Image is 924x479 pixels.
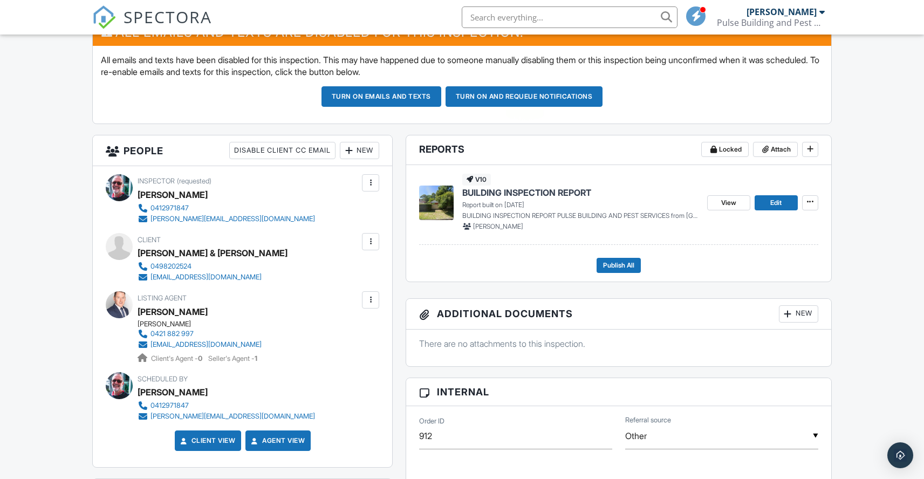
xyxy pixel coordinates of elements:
h3: Internal [406,378,831,406]
strong: 1 [255,354,257,362]
a: [EMAIL_ADDRESS][DOMAIN_NAME] [138,339,262,350]
div: Open Intercom Messenger [887,442,913,468]
p: There are no attachments to this inspection. [419,338,818,350]
p: All emails and texts have been disabled for this inspection. This may have happened due to someon... [101,54,823,78]
span: Client's Agent - [151,354,204,362]
div: [EMAIL_ADDRESS][DOMAIN_NAME] [150,273,262,282]
span: Listing Agent [138,294,187,302]
a: SPECTORA [92,15,212,37]
label: Order ID [419,416,444,426]
button: Turn on emails and texts [321,86,441,107]
span: SPECTORA [124,5,212,28]
span: Seller's Agent - [208,354,257,362]
h3: People [93,135,392,166]
div: [PERSON_NAME] [138,384,208,400]
a: Agent View [249,435,305,446]
div: [PERSON_NAME] [138,187,208,203]
input: Search everything... [462,6,677,28]
div: 0412971847 [150,204,189,213]
h3: Additional Documents [406,299,831,330]
img: The Best Home Inspection Software - Spectora [92,5,116,29]
span: Inspector [138,177,175,185]
span: (requested) [177,177,211,185]
a: [PERSON_NAME][EMAIL_ADDRESS][DOMAIN_NAME] [138,214,315,224]
div: [EMAIL_ADDRESS][DOMAIN_NAME] [150,340,262,349]
div: New [779,305,818,323]
a: 0412971847 [138,203,315,214]
a: [PERSON_NAME] [138,304,208,320]
div: [PERSON_NAME] [138,320,270,329]
div: [PERSON_NAME] & [PERSON_NAME] [138,245,288,261]
span: Client [138,236,161,244]
span: Scheduled By [138,375,188,383]
div: 0421 882 997 [150,330,194,338]
div: 0412971847 [150,401,189,410]
a: [EMAIL_ADDRESS][DOMAIN_NAME] [138,272,279,283]
a: 0498202524 [138,261,279,272]
a: 0421 882 997 [138,329,262,339]
div: [PERSON_NAME][EMAIL_ADDRESS][DOMAIN_NAME] [150,215,315,223]
strong: 0 [198,354,202,362]
div: [PERSON_NAME] [747,6,817,17]
a: 0412971847 [138,400,315,411]
a: [PERSON_NAME][EMAIL_ADDRESS][DOMAIN_NAME] [138,411,315,422]
div: 0498202524 [150,262,191,271]
div: [PERSON_NAME][EMAIL_ADDRESS][DOMAIN_NAME] [150,412,315,421]
div: New [340,142,379,159]
label: Referral source [625,415,671,425]
a: Client View [179,435,236,446]
button: Turn on and Requeue Notifications [446,86,603,107]
div: Disable Client CC Email [229,142,336,159]
div: Pulse Building and Pest Services [717,17,825,28]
